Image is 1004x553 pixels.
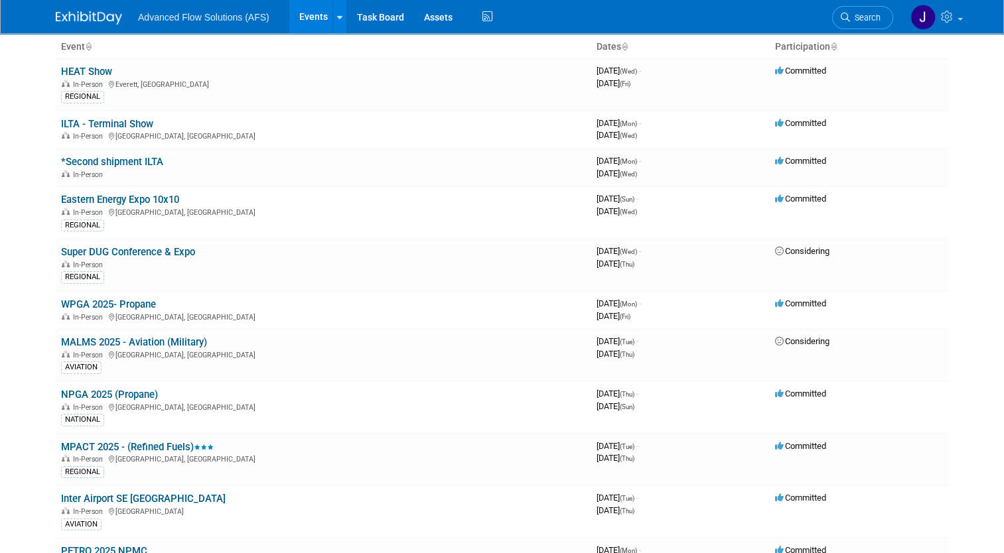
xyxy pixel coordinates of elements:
a: ILTA - Terminal Show [61,118,153,130]
div: [GEOGRAPHIC_DATA], [GEOGRAPHIC_DATA] [61,130,586,141]
span: (Thu) [620,507,634,515]
span: (Wed) [620,248,637,255]
span: Considering [775,246,829,256]
span: (Tue) [620,338,634,345]
span: (Mon) [620,300,637,308]
span: (Tue) [620,443,634,450]
span: (Tue) [620,495,634,502]
a: Sort by Participation Type [830,41,837,52]
span: [DATE] [597,349,634,359]
span: [DATE] [597,118,641,128]
a: *Second shipment ILTA [61,156,163,168]
span: (Thu) [620,391,634,398]
img: In-Person Event [62,261,70,267]
span: In-Person [73,351,107,359]
span: [DATE] [597,505,634,515]
span: (Mon) [620,120,637,127]
a: Eastern Energy Expo 10x10 [61,194,179,206]
span: In-Person [73,507,107,516]
img: In-Person Event [62,351,70,357]
span: - [639,118,641,128]
span: [DATE] [597,389,638,399]
span: In-Person [73,403,107,412]
span: Committed [775,493,826,503]
img: In-Person Event [62,313,70,320]
a: MPACT 2025 - (Refined Fuels) [61,441,214,453]
div: REGIONAL [61,219,104,231]
span: Committed [775,194,826,204]
span: (Fri) [620,80,630,88]
img: ExhibitDay [56,11,122,25]
a: Search [832,6,893,29]
span: (Wed) [620,208,637,215]
span: [DATE] [597,168,637,178]
span: In-Person [73,313,107,322]
span: In-Person [73,455,107,463]
div: REGIONAL [61,271,104,283]
span: - [639,246,641,256]
a: Sort by Start Date [621,41,628,52]
span: In-Person [73,170,107,179]
span: Advanced Flow Solutions (AFS) [138,12,269,23]
span: (Thu) [620,455,634,462]
a: NPGA 2025 (Propane) [61,389,158,400]
span: - [636,389,638,399]
div: REGIONAL [61,91,104,103]
span: In-Person [73,132,107,141]
span: (Sun) [620,403,634,410]
span: Committed [775,118,826,128]
img: In-Person Event [62,80,70,87]
span: - [636,336,638,346]
span: (Fri) [620,313,630,320]
div: [GEOGRAPHIC_DATA], [GEOGRAPHIC_DATA] [61,349,586,359]
a: HEAT Show [61,66,112,78]
span: [DATE] [597,206,637,216]
th: Event [56,36,591,58]
a: WPGA 2025- Propane [61,298,156,310]
div: [GEOGRAPHIC_DATA], [GEOGRAPHIC_DATA] [61,453,586,463]
span: (Thu) [620,351,634,358]
span: [DATE] [597,66,641,76]
div: [GEOGRAPHIC_DATA] [61,505,586,516]
a: Inter Airport SE [GEOGRAPHIC_DATA] [61,493,226,505]
span: [DATE] [597,259,634,269]
span: Considering [775,336,829,346]
div: REGIONAL [61,466,104,478]
span: [DATE] [597,311,630,321]
div: AVIATION [61,519,102,530]
span: (Wed) [620,68,637,75]
span: In-Person [73,208,107,217]
img: In-Person Event [62,455,70,461]
span: Committed [775,66,826,76]
th: Dates [591,36,770,58]
span: (Wed) [620,132,637,139]
span: - [636,441,638,451]
span: Committed [775,298,826,308]
div: [GEOGRAPHIC_DATA], [GEOGRAPHIC_DATA] [61,206,586,217]
span: [DATE] [597,130,637,140]
span: - [639,66,641,76]
span: [DATE] [597,336,638,346]
div: [GEOGRAPHIC_DATA], [GEOGRAPHIC_DATA] [61,401,586,412]
div: [GEOGRAPHIC_DATA], [GEOGRAPHIC_DATA] [61,311,586,322]
span: In-Person [73,80,107,89]
span: Committed [775,156,826,166]
img: In-Person Event [62,170,70,177]
span: - [636,493,638,503]
div: NATIONAL [61,414,104,426]
span: [DATE] [597,453,634,463]
span: [DATE] [597,156,641,166]
div: Everett, [GEOGRAPHIC_DATA] [61,78,586,89]
span: - [639,298,641,308]
div: AVIATION [61,361,102,373]
span: Search [850,13,881,23]
span: [DATE] [597,78,630,88]
span: In-Person [73,261,107,269]
a: Sort by Event Name [85,41,92,52]
img: In-Person Event [62,507,70,514]
a: Super DUG Conference & Expo [61,246,195,258]
span: (Wed) [620,170,637,178]
span: Committed [775,389,826,399]
img: Jeff Rizner [910,5,936,30]
span: - [636,194,638,204]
